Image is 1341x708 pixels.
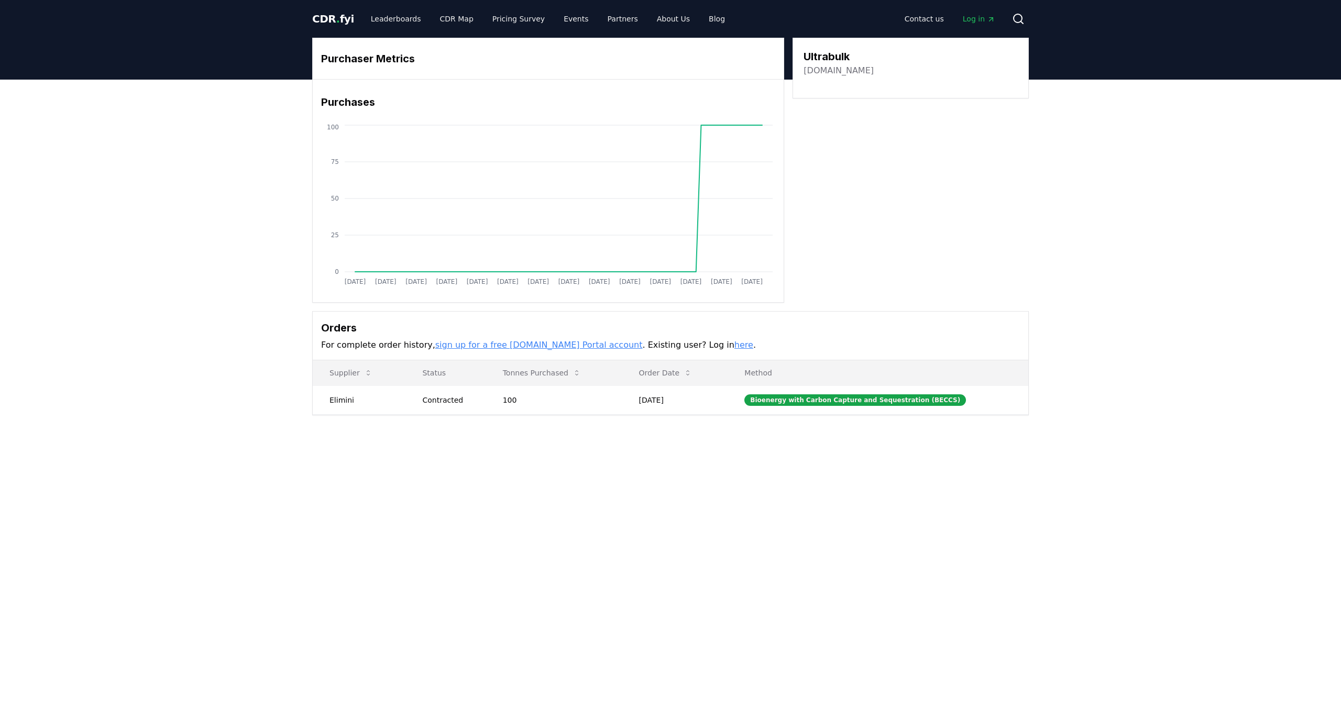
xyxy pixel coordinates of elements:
tspan: [DATE] [741,278,763,285]
a: Leaderboards [362,9,430,28]
p: Method [736,368,1020,378]
tspan: [DATE] [680,278,702,285]
td: [DATE] [622,385,728,414]
a: Partners [599,9,646,28]
a: CDR.fyi [312,12,354,26]
tspan: 25 [331,231,339,239]
tspan: [DATE] [650,278,671,285]
p: For complete order history, . Existing user? Log in . [321,339,1020,351]
nav: Main [896,9,1004,28]
tspan: [DATE] [619,278,641,285]
tspan: 50 [331,195,339,202]
tspan: [DATE] [467,278,488,285]
tspan: [DATE] [497,278,519,285]
tspan: [DATE] [405,278,427,285]
a: Log in [954,9,1004,28]
td: Elimini [313,385,405,414]
a: here [734,340,753,350]
a: sign up for a free [DOMAIN_NAME] Portal account [435,340,643,350]
a: CDR Map [432,9,482,28]
tspan: 100 [327,124,339,131]
tspan: [DATE] [711,278,732,285]
span: Log in [963,14,995,24]
span: . [336,13,340,25]
span: CDR fyi [312,13,354,25]
button: Supplier [321,362,381,383]
tspan: [DATE] [527,278,549,285]
a: [DOMAIN_NAME] [804,64,874,77]
tspan: [DATE] [436,278,458,285]
tspan: [DATE] [589,278,610,285]
tspan: 0 [335,268,339,275]
tspan: [DATE] [345,278,366,285]
p: Status [414,368,477,378]
a: About Us [648,9,698,28]
button: Order Date [631,362,701,383]
div: Contracted [422,395,477,405]
nav: Main [362,9,733,28]
h3: Purchaser Metrics [321,51,775,67]
tspan: [DATE] [375,278,397,285]
td: 100 [486,385,622,414]
tspan: 75 [331,158,339,165]
a: Contact us [896,9,952,28]
div: Bioenergy with Carbon Capture and Sequestration (BECCS) [744,394,966,406]
tspan: [DATE] [558,278,580,285]
h3: Purchases [321,94,775,110]
a: Events [555,9,597,28]
h3: Orders [321,320,1020,336]
button: Tonnes Purchased [494,362,589,383]
h3: Ultrabulk [804,49,874,64]
a: Pricing Survey [484,9,553,28]
a: Blog [700,9,733,28]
